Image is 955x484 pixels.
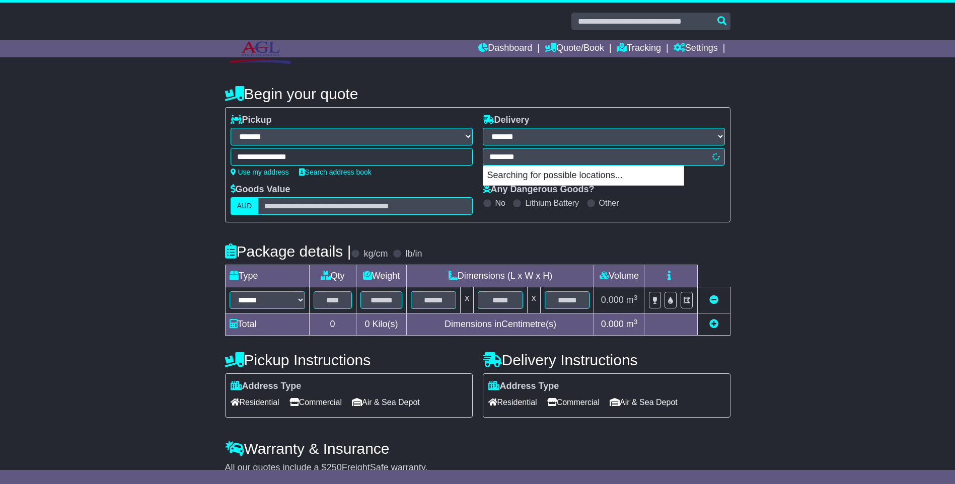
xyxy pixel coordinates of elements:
[478,40,532,57] a: Dashboard
[626,295,638,305] span: m
[231,115,272,126] label: Pickup
[231,184,290,195] label: Goods Value
[674,40,718,57] a: Settings
[407,313,594,336] td: Dimensions in Centimetre(s)
[299,168,372,176] a: Search address book
[545,40,604,57] a: Quote/Book
[626,319,638,329] span: m
[309,313,356,336] td: 0
[488,394,537,410] span: Residential
[352,394,420,410] span: Air & Sea Depot
[356,265,407,287] td: Weight
[599,198,619,208] label: Other
[231,168,289,176] a: Use my address
[483,352,730,368] h4: Delivery Instructions
[405,249,422,260] label: lb/in
[225,462,730,473] div: All our quotes include a $ FreightSafe warranty.
[225,352,473,368] h4: Pickup Instructions
[225,243,351,260] h4: Package details |
[709,295,718,305] a: Remove this item
[327,462,342,472] span: 250
[225,440,730,457] h4: Warranty & Insurance
[525,198,579,208] label: Lithium Battery
[231,381,302,392] label: Address Type
[547,394,600,410] span: Commercial
[363,249,388,260] label: kg/cm
[634,294,638,301] sup: 3
[231,197,259,215] label: AUD
[356,313,407,336] td: Kilo(s)
[495,198,505,208] label: No
[594,265,644,287] td: Volume
[309,265,356,287] td: Qty
[601,319,624,329] span: 0.000
[610,394,678,410] span: Air & Sea Depot
[483,184,595,195] label: Any Dangerous Goods?
[601,295,624,305] span: 0.000
[231,394,279,410] span: Residential
[617,40,661,57] a: Tracking
[483,166,684,185] p: Searching for possible locations...
[709,319,718,329] a: Add new item
[634,318,638,326] sup: 3
[483,115,530,126] label: Delivery
[527,287,540,313] td: x
[289,394,342,410] span: Commercial
[225,86,730,102] h4: Begin your quote
[488,381,559,392] label: Address Type
[461,287,474,313] td: x
[225,265,309,287] td: Type
[225,313,309,336] td: Total
[364,319,370,329] span: 0
[407,265,594,287] td: Dimensions (L x W x H)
